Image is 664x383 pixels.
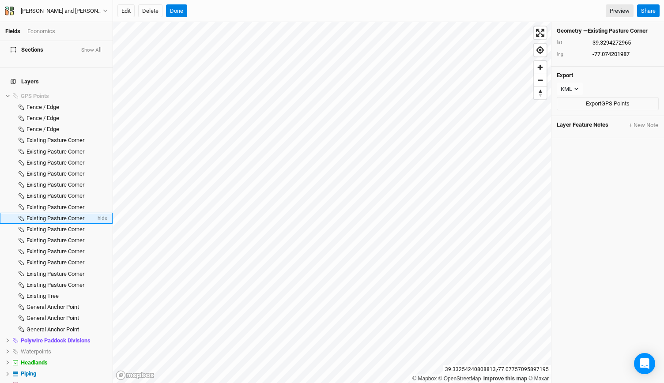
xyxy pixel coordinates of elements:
div: GPS Points [21,93,107,100]
span: Sections [11,46,43,53]
span: Existing Pasture Corner [26,248,84,255]
button: Show All [81,47,102,53]
div: Existing Pasture Corner [26,282,107,289]
span: General Anchor Point [26,315,79,321]
a: Improve this map [483,375,527,382]
div: lat [557,39,588,46]
div: General Anchor Point [26,315,107,322]
div: Existing Pasture Corner [26,270,107,278]
div: Existing Pasture Corner [26,237,107,244]
button: Zoom out [534,74,547,86]
button: Done [166,4,187,18]
div: Existing Pasture Corner [26,148,107,155]
div: Piping [21,370,107,377]
a: Maxar [528,375,549,382]
span: Existing Pasture Corner [26,137,84,143]
span: Existing Pasture Corner [26,204,84,210]
button: Delete [138,4,162,18]
a: OpenStreetMap [438,375,481,382]
span: Existing Tree [26,293,59,299]
div: lng [557,51,588,58]
button: Zoom in [534,61,547,74]
span: Existing Pasture Corner [26,215,84,222]
div: Economics [27,27,55,35]
div: Diana and John Waring [21,7,103,15]
div: Existing Pasture Corner [26,181,107,188]
span: Existing Pasture Corner [26,181,84,188]
span: Polywire Paddock Divisions [21,337,91,344]
span: Existing Pasture Corner [26,170,84,177]
button: Enter fullscreen [534,26,547,39]
span: hide [96,213,107,224]
span: Fence / Edge [26,115,59,121]
div: Polywire Paddock Divisions [21,337,107,344]
div: Open Intercom Messenger [634,353,655,374]
span: General Anchor Point [26,326,79,333]
span: Existing Pasture Corner [26,237,84,244]
button: Reset bearing to north [534,86,547,99]
div: KML [561,85,572,94]
a: Preview [606,4,634,18]
span: Existing Pasture Corner [26,226,84,233]
div: 39.33254240808813 , -77.07757095897195 [443,365,551,374]
div: Fence / Edge [26,104,107,111]
div: Existing Pasture Corner [26,204,107,211]
a: Mapbox [412,375,437,382]
button: [PERSON_NAME] and [PERSON_NAME] [4,6,108,16]
span: Headlands [21,359,48,366]
div: General Anchor Point [26,326,107,333]
div: Existing Pasture Corner [26,170,107,177]
div: Fence / Edge [26,115,107,122]
span: Layer Feature Notes [557,121,608,129]
span: Existing Pasture Corner [26,282,84,288]
div: [PERSON_NAME] and [PERSON_NAME] [21,7,103,15]
span: Existing Pasture Corner [26,270,84,277]
a: Mapbox logo [116,370,155,380]
span: Fence / Edge [26,126,59,132]
div: Existing Pasture Corner [26,215,96,222]
button: ExportGPS Points [557,97,659,110]
button: Edit [117,4,135,18]
span: W Windbreak Row 3 [21,53,71,60]
canvas: Map [113,22,551,383]
div: Existing Pasture Corner [26,226,107,233]
span: GPS Points [21,93,49,99]
span: Existing Pasture Corner [26,259,84,266]
div: Existing Pasture Corner [26,137,107,144]
span: Fence / Edge [26,104,59,110]
div: Existing Pasture Corner [26,248,107,255]
span: Existing Pasture Corner [26,148,84,155]
a: Fields [5,28,20,34]
h4: Layers [5,73,107,90]
button: Find my location [534,44,547,56]
div: Waterpoints [21,348,107,355]
div: Existing Pasture Corner [26,259,107,266]
div: Fence / Edge [26,126,107,133]
div: Existing Tree [26,293,107,300]
h4: Geometry — Existing Pasture Corner [557,27,659,34]
span: Existing Pasture Corner [26,192,84,199]
span: Waterpoints [21,348,51,355]
span: Piping [21,370,36,377]
div: Headlands [21,359,107,366]
div: General Anchor Point [26,304,107,311]
div: Existing Pasture Corner [26,192,107,199]
span: Existing Pasture Corner [26,159,84,166]
h4: Export [557,72,659,79]
span: General Anchor Point [26,304,79,310]
div: Existing Pasture Corner [26,159,107,166]
button: KML [557,83,583,96]
button: Share [637,4,660,18]
button: + New Note [629,121,659,129]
